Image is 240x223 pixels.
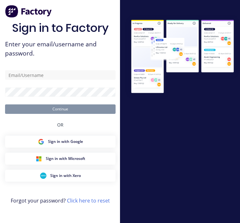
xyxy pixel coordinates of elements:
[5,70,116,80] input: Email/Username
[36,156,42,162] img: Microsoft Sign in
[5,136,116,148] button: Google Sign inSign in with Google
[38,138,44,145] img: Google Sign in
[12,21,109,35] h1: Sign in to Factory
[57,114,63,136] div: OR
[5,170,116,182] button: Xero Sign inSign in with Xero
[46,156,85,161] span: Sign in with Microsoft
[125,14,240,100] img: Sign in
[5,104,116,114] button: Continue
[50,173,81,179] span: Sign in with Xero
[5,153,116,165] button: Microsoft Sign inSign in with Microsoft
[11,197,110,204] span: Forgot your password?
[40,173,46,179] img: Xero Sign in
[5,40,116,58] span: Enter your email/username and password.
[48,139,83,144] span: Sign in with Google
[5,5,52,18] img: Factory
[67,197,110,204] a: Click here to reset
